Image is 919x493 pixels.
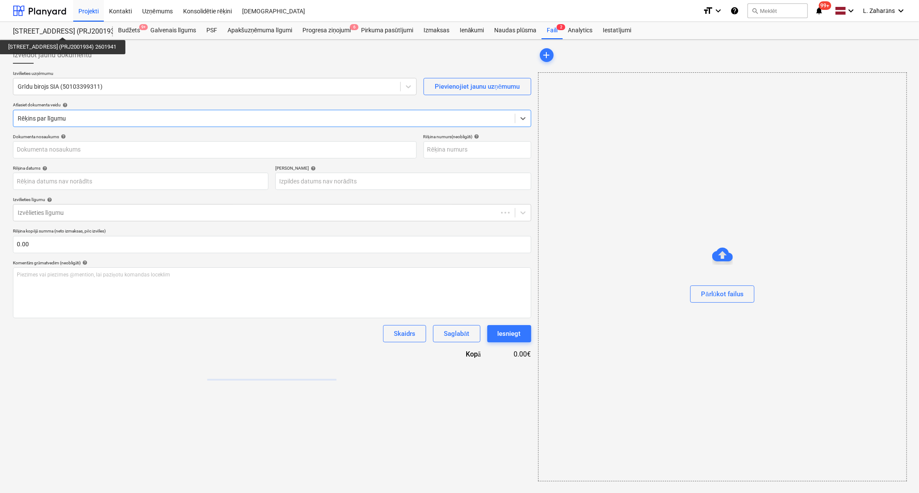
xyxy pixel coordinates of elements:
div: Pievienojiet jaunu uzņēmumu [435,81,520,92]
a: Pirkuma pasūtījumi [356,22,418,39]
input: Rēķina kopējā summa (neto izmaksas, pēc izvēles) [13,236,531,253]
span: Izveidot jaunu dokumentu [13,50,92,60]
div: Progresa ziņojumi [297,22,356,39]
span: add [542,50,552,60]
div: Budžets [113,22,145,39]
div: [STREET_ADDRESS] (PRJ2001934) 2601941 [13,27,103,36]
div: Iesniegt [498,328,521,339]
input: Rēķina numurs [424,141,531,158]
div: Atlasiet dokumenta veidu [13,102,531,108]
span: help [59,134,66,139]
span: help [309,166,316,171]
span: help [45,197,52,202]
a: Naudas plūsma [489,22,542,39]
div: Izvēlieties līgumu [13,197,531,202]
div: Faili [542,22,563,39]
p: Izvēlieties uzņēmumu [13,71,417,78]
a: Apakšuzņēmuma līgumi [222,22,297,39]
div: Rēķina datums [13,165,268,171]
input: Rēķina datums nav norādīts [13,173,268,190]
iframe: Chat Widget [876,452,919,493]
input: Dokumenta nosaukums [13,141,417,158]
button: Skaidrs [383,325,426,342]
a: Ienākumi [455,22,489,39]
span: 2 [557,24,565,30]
span: 9+ [139,24,148,30]
div: Rēķina numurs (neobligāti) [424,134,531,140]
div: Dokumenta nosaukums [13,134,417,140]
div: Pārlūkot failus [701,288,744,300]
div: 0.00€ [495,349,531,359]
button: Pārlūkot failus [690,285,754,303]
button: Iesniegt [487,325,531,342]
button: Saglabāt [433,325,480,342]
span: help [40,166,47,171]
span: 6 [350,24,358,30]
div: [PERSON_NAME] [275,165,531,171]
span: help [61,102,68,108]
p: Rēķina kopējā summa (neto izmaksas, pēc izvēles) [13,228,531,236]
span: help [81,260,87,265]
div: Pārlūkot failus [538,72,907,481]
div: Saglabāt [444,328,469,339]
a: Budžets9+ [113,22,145,39]
a: Galvenais līgums [145,22,201,39]
a: Iestatījumi [598,22,636,39]
div: Skaidrs [394,328,415,339]
a: Analytics [563,22,598,39]
span: help [472,134,479,139]
a: Izmaksas [418,22,455,39]
a: Faili2 [542,22,563,39]
div: Kopā [419,349,495,359]
input: Izpildes datums nav norādīts [275,173,531,190]
div: Komentārs grāmatvedim (neobligāti) [13,260,531,266]
a: Progresa ziņojumi6 [297,22,356,39]
a: PSF [201,22,222,39]
button: Pievienojiet jaunu uzņēmumu [424,78,531,95]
